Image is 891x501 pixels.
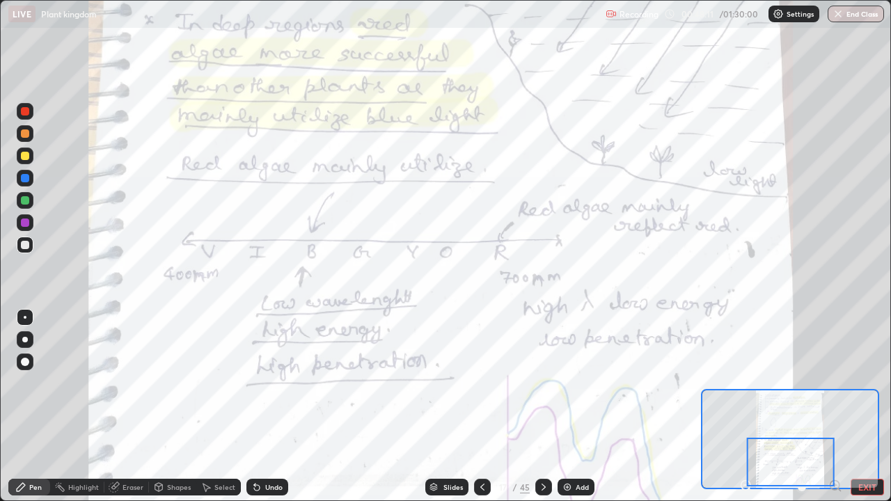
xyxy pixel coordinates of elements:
div: Pen [29,484,42,491]
div: Eraser [123,484,143,491]
div: Slides [443,484,463,491]
img: recording.375f2c34.svg [606,8,617,19]
div: Shapes [167,484,191,491]
button: EXIT [851,479,884,495]
p: LIVE [13,8,31,19]
img: add-slide-button [562,482,573,493]
div: / [513,483,517,491]
div: Select [214,484,235,491]
div: Add [576,484,589,491]
p: Recording [620,9,659,19]
img: end-class-cross [833,8,844,19]
div: 45 [520,481,530,493]
div: 17 [496,483,510,491]
p: Settings [787,10,814,17]
div: Highlight [68,484,99,491]
button: End Class [828,6,884,22]
p: Plant kingdom [41,8,97,19]
div: Undo [265,484,283,491]
img: class-settings-icons [773,8,784,19]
